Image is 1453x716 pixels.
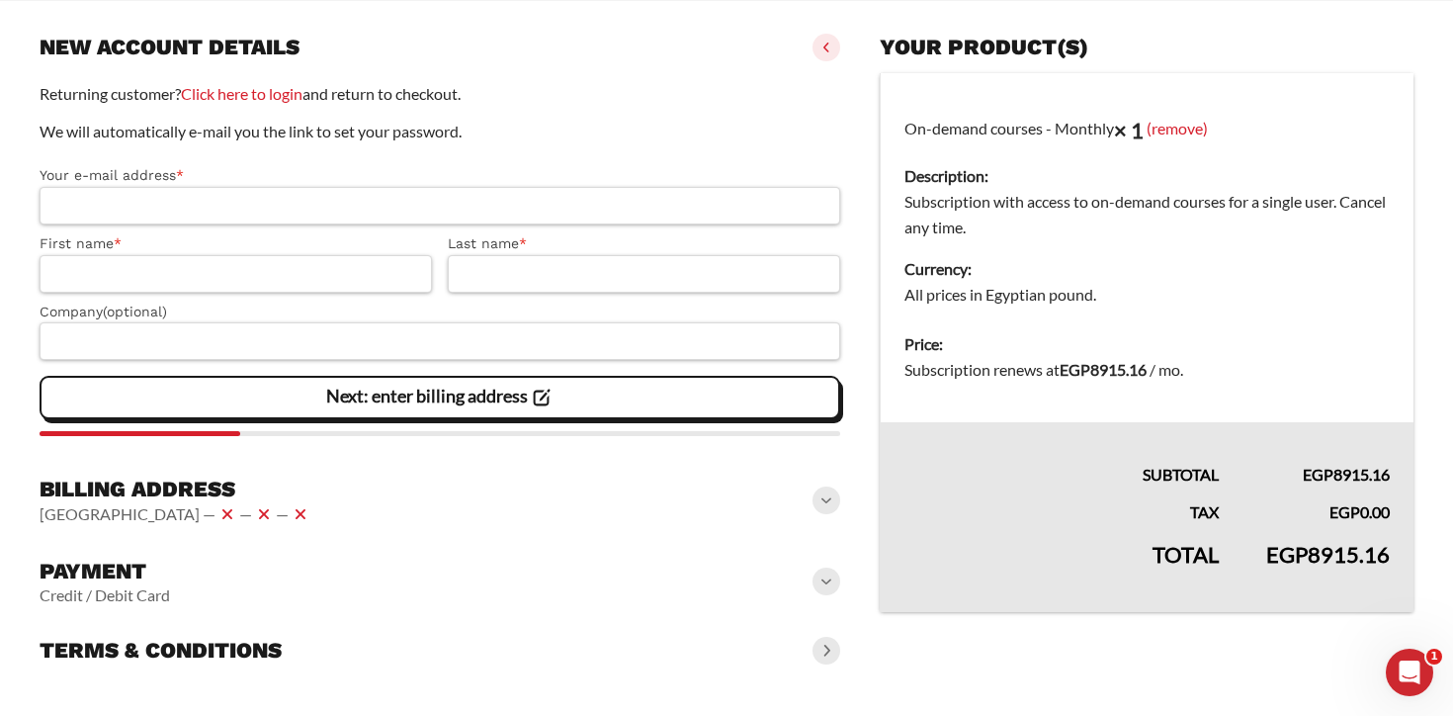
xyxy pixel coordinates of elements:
span: Subscription renews at . [904,360,1183,379]
h3: Terms & conditions [40,637,282,665]
vaadin-horizontal-layout: Credit / Debit Card [40,585,170,605]
h3: Payment [40,558,170,585]
span: EGP [1329,502,1360,521]
span: / mo [1150,360,1180,379]
bdi: 0.00 [1329,502,1390,521]
span: EGP [1060,360,1090,379]
dt: Description: [904,163,1390,189]
a: (remove) [1147,118,1208,136]
h3: Billing address [40,476,312,503]
iframe: Intercom live chat [1386,649,1433,696]
vaadin-button: Next: enter billing address [40,376,840,419]
span: EGP [1266,541,1308,568]
label: Your e-mail address [40,164,840,187]
bdi: 8915.16 [1266,541,1390,568]
p: We will automatically e-mail you the link to set your password. [40,119,840,144]
dt: Currency: [904,256,1390,282]
label: Last name [448,232,840,255]
a: Click here to login [181,84,302,103]
span: (optional) [103,304,167,319]
span: 1 [1426,649,1442,665]
dd: Subscription with access to on-demand courses for a single user. Cancel any time. [904,189,1390,240]
bdi: 8915.16 [1060,360,1147,379]
dd: All prices in Egyptian pound. [904,282,1390,308]
strong: × 1 [1114,117,1144,143]
span: EGP [1303,465,1333,484]
dt: Price: [904,331,1390,357]
p: Returning customer? and return to checkout. [40,81,840,107]
vaadin-horizontal-layout: [GEOGRAPHIC_DATA] — — — [40,502,312,526]
bdi: 8915.16 [1303,465,1390,484]
h3: New account details [40,34,299,61]
th: Tax [881,488,1243,525]
label: Company [40,301,840,323]
th: Total [881,525,1243,612]
td: On-demand courses - Monthly [881,73,1414,320]
th: Subtotal [881,422,1243,488]
label: First name [40,232,432,255]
